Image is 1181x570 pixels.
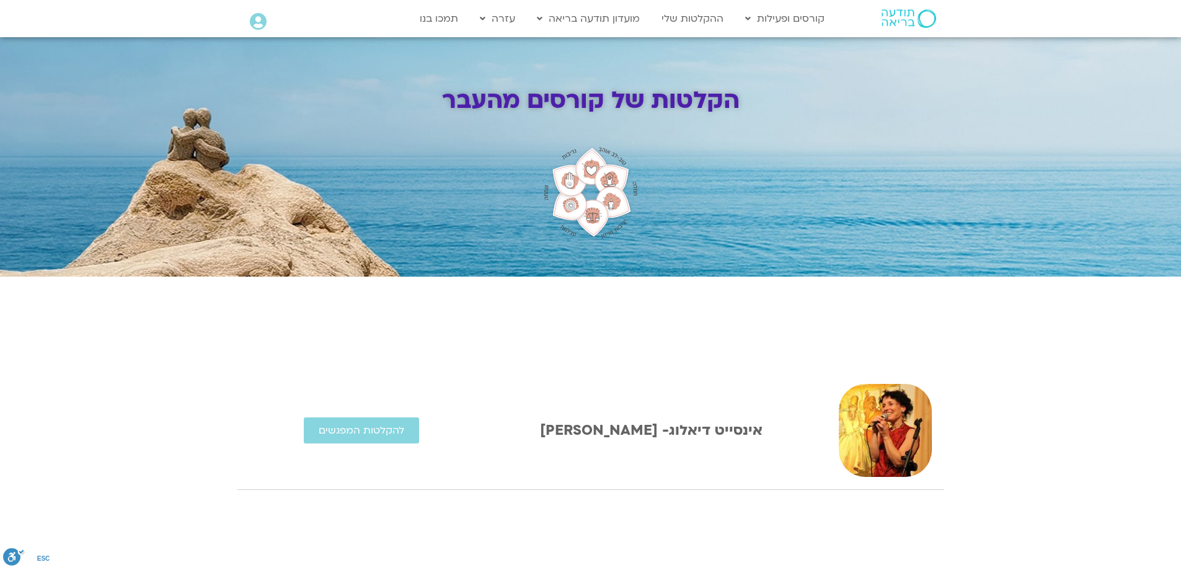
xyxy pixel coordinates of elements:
a: קורסים ופעילות [739,7,831,30]
img: תודעה בריאה [882,9,936,28]
a: עזרה [474,7,521,30]
a: ההקלטות שלי [655,7,730,30]
a: מועדון תודעה בריאה [531,7,646,30]
span: להקלטות המפגשים [319,425,404,436]
a: להקלטות המפגשים [304,417,419,443]
a: אינסייט דיאלוג- [PERSON_NAME] [540,421,763,440]
a: תמכו בנו [414,7,464,30]
h2: הקלטות של קורסים מהעבר [296,87,885,114]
